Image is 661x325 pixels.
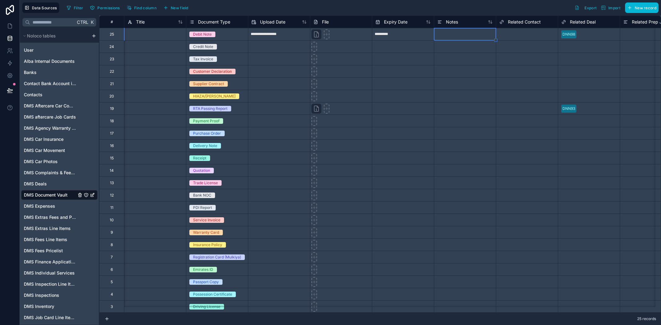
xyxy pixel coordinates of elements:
[21,235,98,245] a: DMS Fees Line Items
[110,218,114,223] div: 10
[110,156,114,161] div: 15
[322,19,329,25] span: File
[21,112,98,122] a: DMS aftercare Job Cards
[24,281,76,287] span: DMS Inspection Line Items
[562,106,575,111] div: DNN93
[21,301,98,311] a: DMS Inventory
[104,19,119,24] div: #
[111,242,113,247] div: 8
[110,106,114,111] div: 19
[24,303,54,310] span: DMS Inventory
[111,292,113,297] div: 4
[193,292,232,297] div: Possession Certificate
[90,20,94,24] span: K
[193,193,211,198] div: Bank NOC
[110,193,114,198] div: 12
[24,92,42,98] span: Contacts
[193,242,222,248] div: Insurance Policy
[27,33,56,39] span: Noloco tables
[193,44,213,50] div: Credit Note
[193,56,213,62] div: Tax Invoice
[193,168,210,173] div: Quotation
[193,230,219,235] div: Warranty Card
[24,314,76,321] span: DMS Job Card Line Items
[21,212,98,222] a: DMS Extras Fees and Prices
[193,93,236,99] div: HIAZA/[PERSON_NAME]
[24,292,59,298] span: DMS Inspections
[21,79,98,89] a: Contact Bank Account information
[24,203,55,209] span: DMS Expenses
[193,118,219,124] div: Payment Proof
[193,217,220,223] div: Service Invoice
[21,290,98,300] a: DMS Inspections
[193,32,212,37] div: Debit Note
[110,205,113,210] div: 11
[21,101,98,111] a: DMS Aftercare Car Complaints
[635,6,656,10] span: New record
[24,170,76,176] span: DMS Complaints & Feedback
[110,81,114,86] div: 21
[446,19,458,25] span: Notes
[110,57,114,62] div: 23
[193,69,232,74] div: Customer Declaration
[21,246,98,256] a: DMS Fees Pricelist
[64,3,86,12] button: Filter
[572,2,599,13] button: Export
[110,180,114,185] div: 13
[22,2,59,13] button: Data Sources
[24,236,67,243] span: DMS Fees Line Items
[24,225,71,232] span: DMS Extras Line Items
[24,158,58,165] span: DMS Car Photos
[24,181,47,187] span: DMS Deals
[24,248,63,254] span: DMS Fees Pricelist
[110,168,114,173] div: 14
[134,6,156,10] span: Find column
[74,6,83,10] span: Filter
[171,6,188,10] span: New field
[193,254,241,260] div: Registration Card (Mulkiya)
[110,69,114,74] div: 22
[76,18,89,26] span: Ctrl
[608,6,620,10] span: Import
[109,94,114,99] div: 20
[21,32,89,40] button: Noloco tables
[21,157,98,167] a: DMS Car Photos
[193,180,218,186] div: Trade License
[24,114,76,120] span: DMS aftercare Job Cards
[21,223,98,233] a: DMS Extras Line Items
[125,3,159,12] button: Find column
[21,168,98,178] a: DMS Complaints & Feedback
[97,6,120,10] span: Permissions
[599,2,623,13] button: Import
[21,257,98,267] a: DMS Finance Applications
[111,304,113,309] div: 3
[21,179,98,189] a: DMS Deals
[21,268,98,278] a: DMS Individual Services
[88,3,122,12] button: Permissions
[625,2,659,13] button: New record
[111,230,113,235] div: 9
[21,67,98,77] a: Banks
[21,90,98,100] a: Contacts
[623,2,659,13] a: New record
[24,136,64,142] span: DMS Car Insurance
[24,69,37,76] span: Banks
[24,58,75,64] span: Alba Internal Documents
[637,316,656,321] span: 25 records
[24,192,68,198] span: DMS Document Vault
[109,44,114,49] div: 24
[110,131,114,136] div: 17
[193,81,224,87] div: Supplier Contract
[24,270,75,276] span: DMS Individual Services
[570,19,596,25] span: Related Deal
[21,279,98,289] a: DMS Inspection Line Items
[193,155,206,161] div: Receipt
[32,6,57,10] span: Data Sources
[21,45,98,55] a: User
[193,279,219,285] div: Passport Copy
[508,19,541,25] span: Related Contact
[20,29,99,325] div: scrollable content
[21,123,98,133] a: DMS Agency Warranty & Service Contract Validity
[193,304,220,310] div: Driving License
[193,106,227,111] div: RTA Passing Report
